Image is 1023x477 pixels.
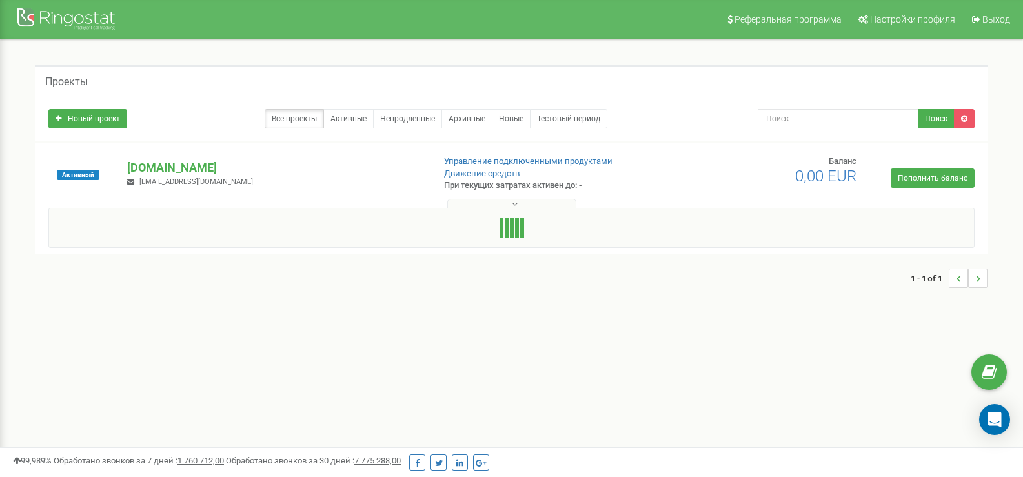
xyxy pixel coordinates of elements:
[54,456,224,465] span: Обработано звонков за 7 дней :
[373,109,442,128] a: Непродленные
[492,109,531,128] a: Новые
[911,256,988,301] nav: ...
[57,170,99,180] span: Активный
[444,179,661,192] p: При текущих затратах активен до: -
[127,159,423,176] p: [DOMAIN_NAME]
[139,178,253,186] span: [EMAIL_ADDRESS][DOMAIN_NAME]
[870,14,955,25] span: Настройки профиля
[265,109,324,128] a: Все проекты
[444,168,520,178] a: Движение средств
[734,14,842,25] span: Реферальная программа
[45,76,88,88] h5: Проекты
[354,456,401,465] u: 7 775 288,00
[530,109,607,128] a: Тестовый период
[441,109,492,128] a: Архивные
[795,167,856,185] span: 0,00 EUR
[891,168,975,188] a: Пополнить баланс
[918,109,955,128] button: Поиск
[444,156,613,166] a: Управление подключенными продуктами
[177,456,224,465] u: 1 760 712,00
[48,109,127,128] a: Новый проект
[323,109,374,128] a: Активные
[13,456,52,465] span: 99,989%
[979,404,1010,435] div: Open Intercom Messenger
[982,14,1010,25] span: Выход
[226,456,401,465] span: Обработано звонков за 30 дней :
[758,109,918,128] input: Поиск
[911,269,949,288] span: 1 - 1 of 1
[829,156,856,166] span: Баланс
